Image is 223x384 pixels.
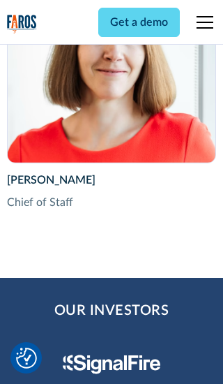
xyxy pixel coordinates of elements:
[16,348,37,369] button: Cookie Settings
[7,15,37,34] img: Logo of the analytics and reporting company Faros.
[188,6,216,39] div: menu
[7,15,37,34] a: home
[54,300,169,321] h2: Our Investors
[16,348,37,369] img: Revisit consent button
[63,355,161,374] img: Signal Fire Logo
[7,194,217,211] div: Chief of Staff
[98,8,180,37] a: Get a demo
[7,172,217,189] div: [PERSON_NAME]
